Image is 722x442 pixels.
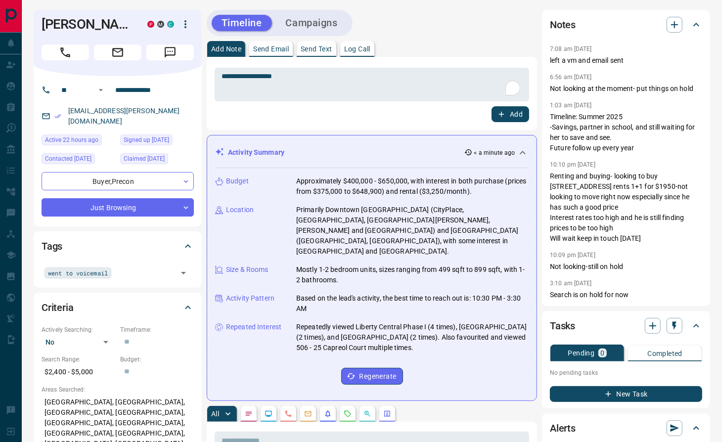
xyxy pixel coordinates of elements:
[42,16,133,32] h1: [PERSON_NAME]
[296,293,529,314] p: Based on the lead's activity, the best time to reach out is: 10:30 PM - 3:30 AM
[42,325,115,334] p: Actively Searching:
[226,205,254,215] p: Location
[42,300,74,315] h2: Criteria
[42,172,194,190] div: Buyer , Precon
[304,410,312,418] svg: Emails
[54,113,61,120] svg: Email Verified
[124,154,165,164] span: Claimed [DATE]
[253,45,289,52] p: Send Email
[550,171,702,244] p: Renting and buying- looking to buy [STREET_ADDRESS] rents 1+1 for $1950-not looking to move right...
[296,265,529,285] p: Mostly 1-2 bedroom units, sizes ranging from 499 sqft to 899 sqft, with 1-2 bathrooms.
[211,45,241,52] p: Add Note
[550,45,592,52] p: 7:08 am [DATE]
[550,365,702,380] p: No pending tasks
[324,410,332,418] svg: Listing Alerts
[215,143,529,162] div: Activity Summary< a minute ago
[42,153,115,167] div: Thu Aug 21 2025
[226,322,281,332] p: Repeated Interest
[550,74,592,81] p: 6:56 am [DATE]
[95,84,107,96] button: Open
[42,198,194,217] div: Just Browsing
[212,15,272,31] button: Timeline
[42,355,115,364] p: Search Range:
[550,17,576,33] h2: Notes
[568,350,595,356] p: Pending
[226,293,274,304] p: Activity Pattern
[301,45,332,52] p: Send Text
[177,266,190,280] button: Open
[120,153,194,167] div: Thu Aug 11 2022
[296,205,529,257] p: Primarily Downtown [GEOGRAPHIC_DATA] (CityPlace, [GEOGRAPHIC_DATA], [GEOGRAPHIC_DATA][PERSON_NAME...
[550,112,702,153] p: Timeline: Summer 2025 -Savings, partner in school, and still waiting for her to save and see. Fut...
[157,21,164,28] div: mrloft.ca
[474,148,515,157] p: < a minute ago
[120,355,194,364] p: Budget:
[550,386,702,402] button: New Task
[344,45,370,52] p: Log Call
[550,55,702,66] p: left a vm and email sent
[550,252,595,259] p: 10:09 pm [DATE]
[94,44,141,60] span: Email
[492,106,529,122] button: Add
[120,325,194,334] p: Timeframe:
[296,176,529,197] p: Approximately $400,000 - $650,000, with interest in both purchase (prices from $375,000 to $648,9...
[341,368,403,385] button: Regenerate
[42,334,115,350] div: No
[383,410,391,418] svg: Agent Actions
[284,410,292,418] svg: Calls
[550,314,702,338] div: Tasks
[211,410,219,417] p: All
[42,385,194,394] p: Areas Searched:
[222,72,522,97] textarea: To enrich screen reader interactions, please activate Accessibility in Grammarly extension settings
[45,154,91,164] span: Contacted [DATE]
[226,265,269,275] p: Size & Rooms
[344,410,352,418] svg: Requests
[167,21,174,28] div: condos.ca
[226,176,249,186] p: Budget
[124,135,169,145] span: Signed up [DATE]
[120,134,194,148] div: Fri Sep 20 2019
[647,350,682,357] p: Completed
[550,102,592,109] p: 1:03 am [DATE]
[147,21,154,28] div: property.ca
[363,410,371,418] svg: Opportunities
[42,364,115,380] p: $2,400 - $5,000
[550,13,702,37] div: Notes
[45,135,98,145] span: Active 22 hours ago
[42,296,194,319] div: Criteria
[42,238,62,254] h2: Tags
[276,15,348,31] button: Campaigns
[550,290,702,300] p: Search is on hold for now
[550,280,592,287] p: 3:10 am [DATE]
[42,234,194,258] div: Tags
[550,84,702,94] p: Not looking at the moment- put things on hold
[68,107,180,125] a: [EMAIL_ADDRESS][PERSON_NAME][DOMAIN_NAME]
[550,416,702,440] div: Alerts
[550,318,575,334] h2: Tasks
[265,410,272,418] svg: Lead Browsing Activity
[550,161,595,168] p: 10:10 pm [DATE]
[245,410,253,418] svg: Notes
[146,44,194,60] span: Message
[296,322,529,353] p: Repeatedly viewed Liberty Central Phase I (4 times), [GEOGRAPHIC_DATA] (2 times), and [GEOGRAPHIC...
[42,44,89,60] span: Call
[228,147,284,158] p: Activity Summary
[48,268,108,278] span: went to voicemail
[600,350,604,356] p: 0
[550,420,576,436] h2: Alerts
[550,262,702,272] p: Not looking-still on hold
[42,134,115,148] div: Mon Oct 13 2025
